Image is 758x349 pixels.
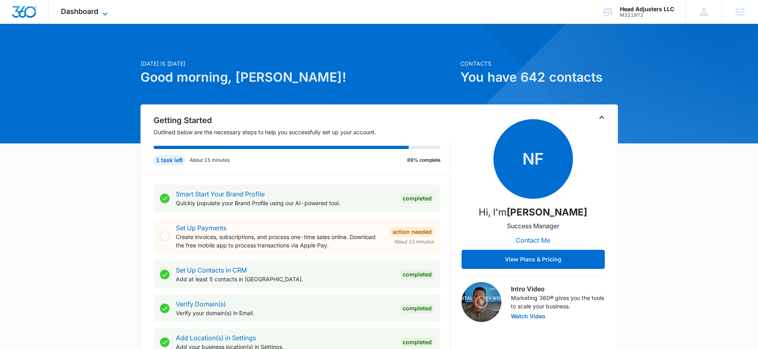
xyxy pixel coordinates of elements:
[511,314,546,319] button: Watch Video
[400,304,434,313] div: Completed
[176,275,394,283] p: Add at least 5 contacts in [GEOGRAPHIC_DATA].
[176,266,247,274] a: Set Up Contacts in CRM
[462,282,501,322] img: Intro Video
[400,337,434,347] div: Completed
[479,205,587,220] p: Hi, I'm
[460,68,618,87] h1: You have 642 contacts
[400,270,434,279] div: Completed
[176,309,394,317] p: Verify your domain(s) in Email.
[154,128,450,136] p: Outlined below are the necessary steps to help you successfully set up your account.
[176,199,394,207] p: Quickly populate your Brand Profile using our AI-powered tool.
[460,59,618,68] p: Contacts
[140,59,456,68] p: [DATE] is [DATE]
[507,221,559,231] p: Success Manager
[511,294,605,310] p: Marketing 360® gives you the tools to scale your business.
[176,300,226,308] a: Verify Domain(s)
[190,157,230,164] p: About 15 minutes
[61,7,98,16] span: Dashboard
[176,190,265,198] a: Smart Start Your Brand Profile
[140,68,456,87] h1: Good morning, [PERSON_NAME]!
[620,12,674,18] div: account id
[400,194,434,203] div: Completed
[154,155,185,165] div: 1 task left
[394,238,434,245] span: About 15 minutes
[176,233,384,249] p: Create invoices, subscriptions, and process one-time sales online. Download the free mobile app t...
[407,157,440,164] p: 89% complete
[462,250,605,269] button: View Plans & Pricing
[508,231,558,250] button: Contact Me
[176,224,226,232] a: Set Up Payments
[154,114,450,126] h2: Getting Started
[507,206,587,218] strong: [PERSON_NAME]
[511,284,605,294] h3: Intro Video
[176,334,256,342] a: Add Location(s) in Settings
[597,113,606,122] button: Toggle Collapse
[620,6,674,12] div: account name
[493,119,573,199] span: NF
[390,227,434,237] div: Action Needed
